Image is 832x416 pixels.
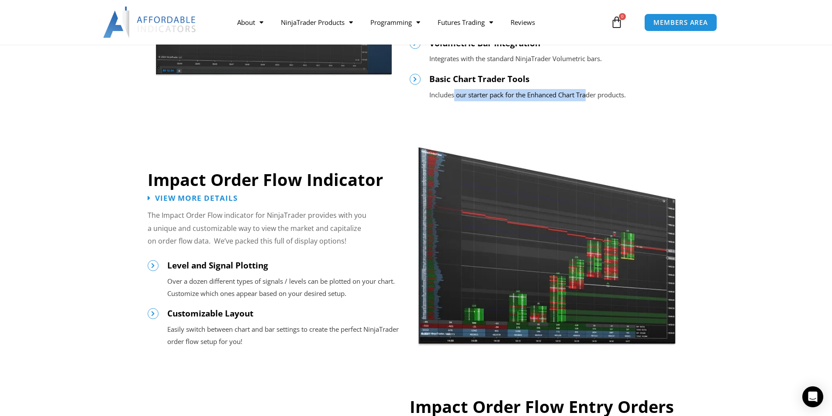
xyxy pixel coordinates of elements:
p: Integrates with the standard NinjaTrader Volumetric bars. [429,53,685,65]
a: 0 [597,10,636,35]
h2: Impact Order Flow Indicator [148,169,401,190]
p: The Impact Order Flow indicator for NinjaTrader provides with you a unique and customizable way t... [148,209,368,248]
p: Over a dozen different types of signals / levels can be plotted on your chart. Customize which on... [167,275,401,300]
div: Open Intercom Messenger [802,386,823,407]
span: Level and Signal Plotting [167,260,268,271]
a: Programming [362,12,429,32]
a: View More Details [148,194,238,202]
a: NinjaTrader Products [272,12,362,32]
img: LogoAI | Affordable Indicators – NinjaTrader [103,7,197,38]
a: Futures Trading [429,12,502,32]
a: Reviews [502,12,544,32]
span: Customizable Layout [167,308,253,319]
span: 0 [619,13,626,20]
span: MEMBERS AREA [653,19,708,26]
span: Basic Chart Trader Tools [429,73,529,85]
span: View More Details [155,194,238,202]
p: Includes our starter pack for the Enhanced Chart Trader products. [429,89,685,101]
a: MEMBERS AREA [644,14,717,31]
nav: Menu [228,12,608,32]
a: About [228,12,272,32]
p: Easily switch between chart and bar settings to create the perfect NinjaTrader order flow setup f... [167,323,401,348]
img: OrderFlow 2 | Affordable Indicators – NinjaTrader [418,124,676,347]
